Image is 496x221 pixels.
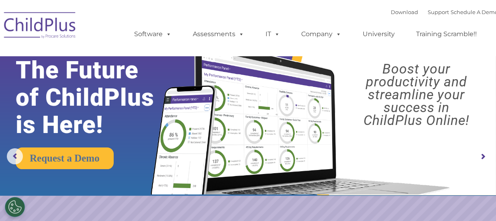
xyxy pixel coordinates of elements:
a: University [355,26,403,42]
a: Request a Demo [16,147,114,169]
a: Assessments [185,26,252,42]
a: Company [293,26,349,42]
rs-layer: Boost your productivity and streamline your success in ChildPlus Online! [343,62,490,127]
a: Training Scramble!! [408,26,485,42]
a: Support [428,9,449,15]
span: Phone number [111,86,145,92]
span: Last name [111,53,136,59]
rs-layer: The Future of ChildPlus is Here! [16,57,174,139]
a: Download [391,9,418,15]
button: Cookies Settings [5,197,25,217]
a: Software [126,26,180,42]
a: IT [257,26,288,42]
